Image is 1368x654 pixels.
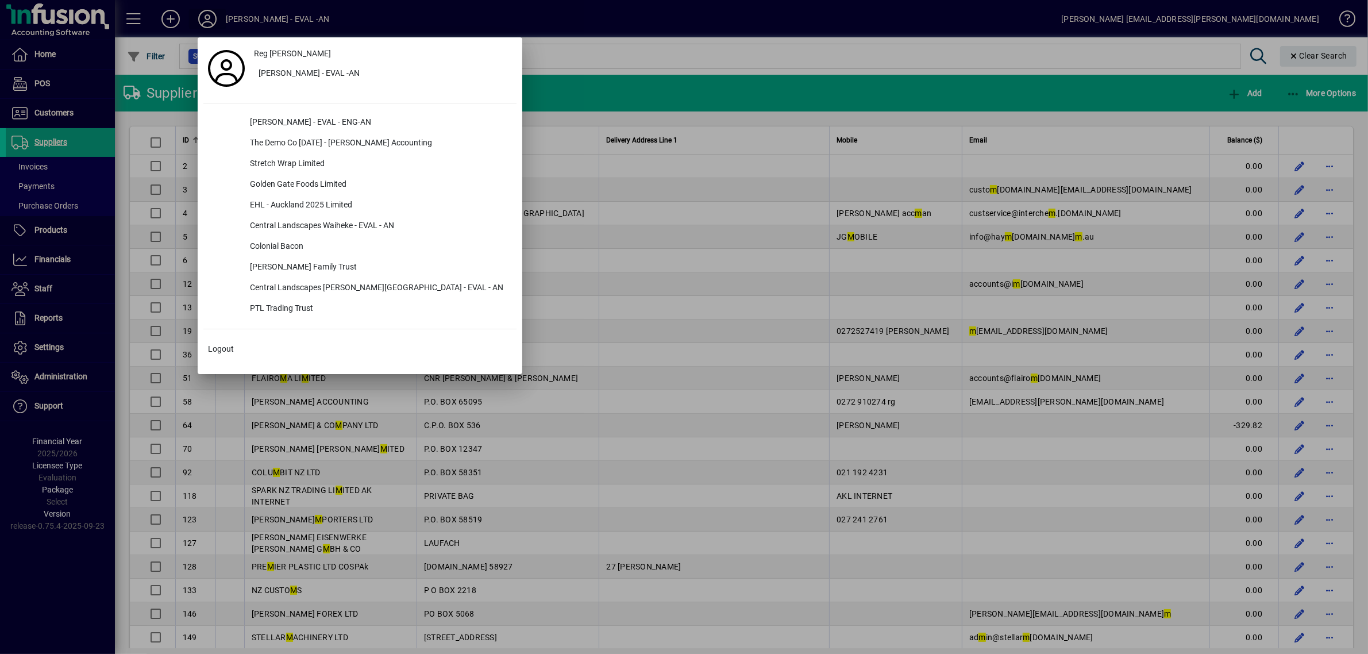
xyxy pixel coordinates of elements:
[241,257,517,278] div: [PERSON_NAME] Family Trust
[203,278,517,299] button: Central Landscapes [PERSON_NAME][GEOGRAPHIC_DATA] - EVAL - AN
[203,257,517,278] button: [PERSON_NAME] Family Trust
[249,43,517,64] a: Reg [PERSON_NAME]
[241,216,517,237] div: Central Landscapes Waiheke - EVAL - AN
[241,299,517,320] div: PTL Trading Trust
[203,113,517,133] button: [PERSON_NAME] - EVAL - ENG-AN
[203,216,517,237] button: Central Landscapes Waiheke - EVAL - AN
[249,64,517,84] button: [PERSON_NAME] - EVAL -AN
[208,343,234,355] span: Logout
[241,195,517,216] div: EHL - Auckland 2025 Limited
[203,175,517,195] button: Golden Gate Foods Limited
[254,48,331,60] span: Reg [PERSON_NAME]
[241,113,517,133] div: [PERSON_NAME] - EVAL - ENG-AN
[241,278,517,299] div: Central Landscapes [PERSON_NAME][GEOGRAPHIC_DATA] - EVAL - AN
[203,58,249,79] a: Profile
[203,195,517,216] button: EHL - Auckland 2025 Limited
[203,237,517,257] button: Colonial Bacon
[203,299,517,320] button: PTL Trading Trust
[241,133,517,154] div: The Demo Co [DATE] - [PERSON_NAME] Accounting
[203,133,517,154] button: The Demo Co [DATE] - [PERSON_NAME] Accounting
[241,237,517,257] div: Colonial Bacon
[203,338,517,359] button: Logout
[241,154,517,175] div: Stretch Wrap Limited
[203,154,517,175] button: Stretch Wrap Limited
[241,175,517,195] div: Golden Gate Foods Limited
